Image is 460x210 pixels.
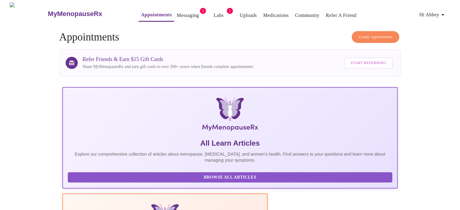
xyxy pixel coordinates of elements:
[359,34,393,40] span: Create Appointment
[59,31,401,43] h4: Appointments
[47,3,126,24] a: MyMenopauseRx
[10,2,47,25] img: MyMenopauseRx Logo
[74,174,387,181] span: Browse All Articles
[261,9,291,21] button: Medications
[263,11,289,20] a: Medications
[68,138,393,148] h5: All Learn Articles
[344,57,393,69] button: Start Referring
[83,64,253,70] p: Share MyMenopauseRx and earn gift cards to over 200+ stores when friends complete appointments
[352,31,400,43] button: Create Appointment
[342,54,394,72] a: Start Referring
[214,11,223,20] a: Labs
[139,9,174,22] button: Appointments
[174,9,201,21] button: Messaging
[118,97,342,134] img: MyMenopauseRx Logo
[326,11,357,20] a: Refer a Friend
[351,60,386,66] span: Start Referring
[417,9,449,21] button: Hi Abbey
[209,9,228,21] button: Labs
[48,10,102,18] h3: MyMenopauseRx
[141,11,172,19] a: Appointments
[227,8,233,14] span: 1
[419,11,446,19] span: Hi Abbey
[323,9,359,21] button: Refer a Friend
[68,172,393,183] button: Browse All Articles
[240,11,257,20] a: Uploads
[293,9,322,21] button: Community
[237,9,259,21] button: Uploads
[68,174,394,179] a: Browse All Articles
[177,11,199,20] a: Messaging
[295,11,320,20] a: Community
[68,151,393,163] p: Explore our comprehensive collection of articles about menopause, [MEDICAL_DATA], and women's hea...
[200,8,206,14] span: 1
[83,56,253,63] h3: Refer Friends & Earn $15 Gift Cards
